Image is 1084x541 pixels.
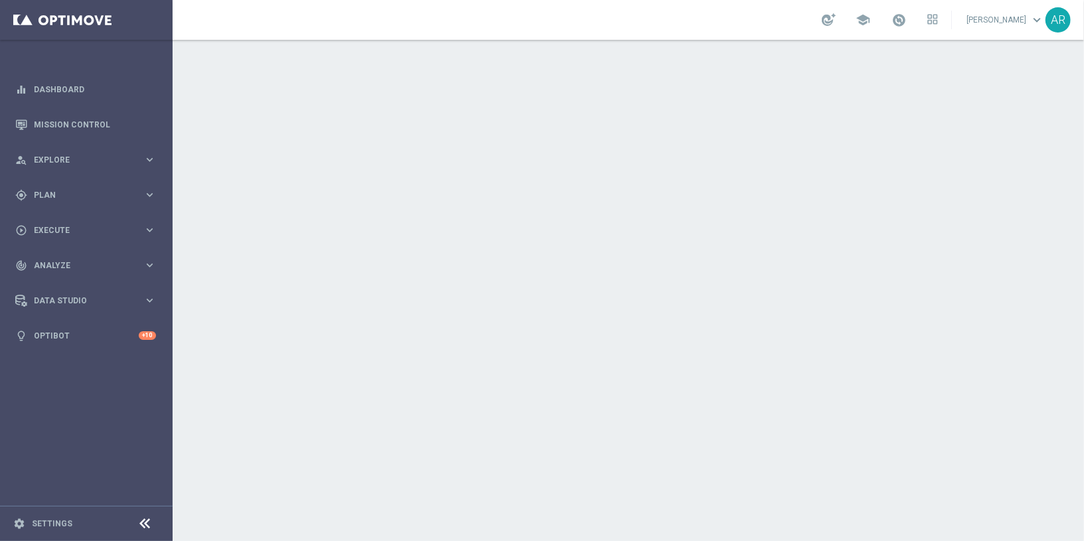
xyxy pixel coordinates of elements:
[34,72,156,107] a: Dashboard
[15,295,157,306] button: Data Studio keyboard_arrow_right
[34,156,143,164] span: Explore
[15,154,27,166] i: person_search
[15,260,143,271] div: Analyze
[15,119,157,130] button: Mission Control
[143,153,156,166] i: keyboard_arrow_right
[13,518,25,530] i: settings
[15,295,143,307] div: Data Studio
[856,13,870,27] span: school
[15,189,27,201] i: gps_fixed
[15,84,27,96] i: equalizer
[15,72,156,107] div: Dashboard
[15,107,156,142] div: Mission Control
[34,297,143,305] span: Data Studio
[15,190,157,200] button: gps_fixed Plan keyboard_arrow_right
[965,10,1045,30] a: [PERSON_NAME]keyboard_arrow_down
[143,189,156,201] i: keyboard_arrow_right
[15,224,27,236] i: play_circle_outline
[15,225,157,236] button: play_circle_outline Execute keyboard_arrow_right
[1045,7,1071,33] div: AR
[15,224,143,236] div: Execute
[32,520,72,528] a: Settings
[15,155,157,165] button: person_search Explore keyboard_arrow_right
[34,226,143,234] span: Execute
[143,259,156,271] i: keyboard_arrow_right
[1030,13,1044,27] span: keyboard_arrow_down
[34,191,143,199] span: Plan
[15,318,156,353] div: Optibot
[34,262,143,270] span: Analyze
[34,318,139,353] a: Optibot
[139,331,156,340] div: +10
[143,224,156,236] i: keyboard_arrow_right
[15,260,157,271] button: track_changes Analyze keyboard_arrow_right
[15,154,143,166] div: Explore
[15,330,27,342] i: lightbulb
[143,294,156,307] i: keyboard_arrow_right
[15,84,157,95] button: equalizer Dashboard
[15,189,143,201] div: Plan
[15,260,27,271] i: track_changes
[15,331,157,341] button: lightbulb Optibot +10
[34,107,156,142] a: Mission Control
